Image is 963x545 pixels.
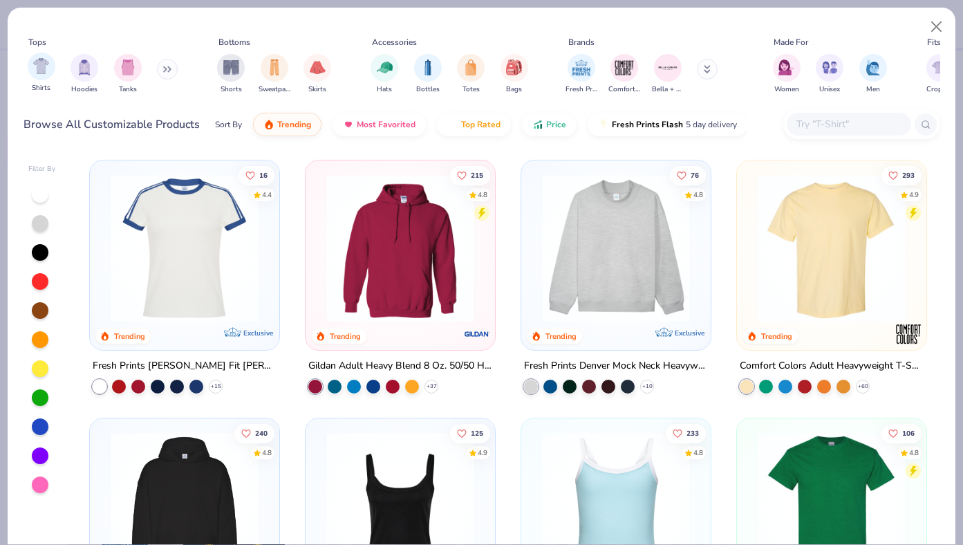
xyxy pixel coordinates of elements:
div: 4.9 [909,190,919,200]
button: Like [450,165,490,185]
img: Women Image [778,59,794,75]
div: 4.8 [909,447,919,458]
div: filter for Shorts [217,54,245,95]
div: filter for Totes [457,54,485,95]
input: Try "T-Shirt" [795,116,901,132]
span: + 15 [211,382,221,391]
button: filter button [652,54,684,95]
button: Like [881,165,922,185]
img: flash.gif [598,119,609,130]
img: Hoodies Image [77,59,92,75]
span: Bottles [416,84,440,95]
img: f5d85501-0dbb-4ee4-b115-c08fa3845d83 [535,174,697,322]
img: Totes Image [463,59,478,75]
span: Bella + Canvas [652,84,684,95]
div: Fresh Prints [PERSON_NAME] Fit [PERSON_NAME] Shirt with Stripes [93,358,277,375]
img: Cropped Image [932,59,948,75]
button: filter button [259,54,290,95]
span: Fresh Prints Flash [612,119,683,130]
span: Skirts [308,84,326,95]
button: Fresh Prints Flash5 day delivery [588,113,747,136]
div: Brands [568,36,595,48]
button: Like [450,423,490,443]
button: filter button [114,54,142,95]
span: Trending [277,119,311,130]
button: Like [234,423,274,443]
img: Bella + Canvas Image [657,57,678,78]
span: Hoodies [71,84,97,95]
div: Fits [927,36,941,48]
button: filter button [28,54,55,95]
div: filter for Comfort Colors [608,54,640,95]
span: 16 [259,172,268,178]
span: 233 [686,429,699,436]
div: Fresh Prints Denver Mock Neck Heavyweight Sweatshirt [524,358,708,375]
img: most_fav.gif [343,119,354,130]
div: Sort By [215,118,242,131]
button: Like [666,423,706,443]
div: 4.9 [478,447,487,458]
span: 215 [471,172,483,178]
img: trending.gif [263,119,274,130]
button: filter button [816,54,843,95]
button: Like [239,165,274,185]
span: 76 [691,172,699,178]
button: Price [522,113,577,136]
img: Bags Image [506,59,521,75]
img: Shorts Image [223,59,239,75]
img: Comfort Colors logo [895,320,922,348]
button: filter button [457,54,485,95]
div: filter for Bottles [414,54,442,95]
div: 4.8 [478,190,487,200]
div: filter for Women [773,54,801,95]
button: filter button [501,54,528,95]
img: Skirts Image [310,59,326,75]
div: 4.4 [262,190,272,200]
button: Close [924,14,950,40]
div: 4.8 [262,447,272,458]
span: Hats [377,84,392,95]
div: filter for Skirts [303,54,331,95]
img: Comfort Colors Image [614,57,635,78]
span: Totes [462,84,480,95]
div: filter for Shirts [28,53,55,93]
img: TopRated.gif [447,119,458,130]
button: filter button [414,54,442,95]
div: filter for Sweatpants [259,54,290,95]
button: filter button [71,54,98,95]
span: 125 [471,429,483,436]
div: Tops [28,36,46,48]
div: filter for Bags [501,54,528,95]
button: Most Favorited [333,113,426,136]
div: filter for Tanks [114,54,142,95]
div: 4.8 [693,447,703,458]
span: Most Favorited [357,119,415,130]
button: Like [670,165,706,185]
img: Gildan logo [463,320,491,348]
button: Trending [253,113,321,136]
img: Shirts Image [33,58,49,74]
div: filter for Bella + Canvas [652,54,684,95]
span: + 60 [858,382,868,391]
div: filter for Fresh Prints [565,54,597,95]
span: Exclusive [675,329,704,338]
span: Shirts [32,83,50,93]
button: filter button [859,54,887,95]
div: Gildan Adult Heavy Blend 8 Oz. 50/50 Hooded Sweatshirt [308,358,492,375]
img: Tanks Image [120,59,135,75]
div: filter for Cropped [926,54,954,95]
div: 4.8 [693,190,703,200]
span: Comfort Colors [608,84,640,95]
button: Top Rated [437,113,511,136]
button: filter button [371,54,398,95]
div: Comfort Colors Adult Heavyweight T-Shirt [740,358,924,375]
span: + 10 [642,382,653,391]
div: Bottoms [218,36,250,48]
span: Shorts [221,84,242,95]
button: filter button [217,54,245,95]
span: Bags [506,84,522,95]
img: e5540c4d-e74a-4e58-9a52-192fe86bec9f [104,174,265,322]
span: Fresh Prints [565,84,597,95]
span: Exclusive [243,329,273,338]
button: filter button [565,54,597,95]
